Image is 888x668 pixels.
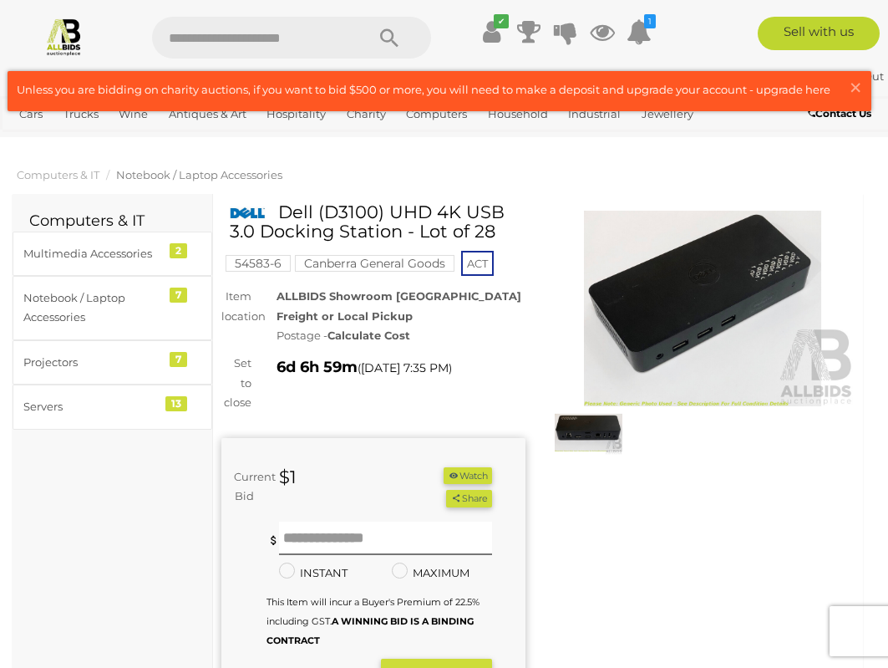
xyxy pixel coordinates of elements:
[23,397,161,416] div: Servers
[744,69,830,83] a: Syedhashme
[17,168,99,181] a: Computers & IT
[57,100,105,128] a: Trucks
[555,410,622,454] img: Dell (D3100) UHD 4K USB 3.0 Docking Station - Lot of 28
[461,251,494,276] span: ACT
[209,287,264,326] div: Item location
[327,329,410,342] strong: Calculate Cost
[361,360,449,375] span: [DATE] 7:35 PM
[758,17,880,50] a: Sell with us
[358,361,452,375] span: ( )
[260,100,332,128] a: Hospitality
[561,100,627,128] a: Industrial
[226,257,291,270] a: 54583-6
[65,128,113,156] a: Sports
[848,71,863,104] span: ×
[444,467,492,485] li: Watch this item
[230,207,266,220] img: Dell (D3100) UHD 4K USB 3.0 Docking Station - Lot of 28
[835,69,884,83] a: Sign Out
[279,563,348,583] label: INSTANT
[23,244,161,263] div: Multimedia Accessories
[112,100,155,128] a: Wine
[830,69,833,83] span: |
[119,128,251,156] a: [GEOGRAPHIC_DATA]
[277,289,521,303] strong: ALLBIDS Showroom [GEOGRAPHIC_DATA]
[392,563,469,583] label: MAXIMUM
[13,128,58,156] a: Office
[13,276,212,340] a: Notebook / Laptop Accessories 7
[348,17,431,59] button: Search
[170,352,187,367] div: 7
[277,326,525,345] div: Postage -
[116,168,282,181] a: Notebook / Laptop Accessories
[170,243,187,258] div: 2
[266,615,474,646] b: A WINNING BID IS A BINDING CONTRACT
[13,100,49,128] a: Cars
[13,340,212,385] a: Projectors 7
[399,100,474,128] a: Computers
[23,288,161,328] div: Notebook / Laptop Accessories
[230,202,521,241] h1: Dell (D3100) UHD 4K USB 3.0 Docking Station - Lot of 28
[277,309,413,323] strong: Freight or Local Pickup
[808,107,871,120] b: Contact Us
[627,17,652,47] a: 1
[635,100,700,128] a: Jewellery
[295,255,454,272] mark: Canberra General Goods
[44,17,84,56] img: Allbids.com.au
[23,353,161,372] div: Projectors
[340,100,393,128] a: Charity
[277,358,358,376] strong: 6d 6h 59m
[13,232,212,276] a: Multimedia Accessories 2
[170,288,187,303] div: 7
[551,211,855,407] img: Dell (D3100) UHD 4K USB 3.0 Docking Station - Lot of 28
[162,100,253,128] a: Antiques & Art
[446,490,492,507] button: Share
[444,467,492,485] button: Watch
[29,213,195,230] h2: Computers & IT
[295,257,454,270] a: Canberra General Goods
[266,596,480,647] small: This Item will incur a Buyer's Premium of 22.5% including GST.
[226,255,291,272] mark: 54583-6
[481,100,555,128] a: Household
[808,105,875,123] a: Contact Us
[279,467,297,487] strong: $1
[209,354,264,412] div: Set to close
[221,467,266,507] div: Current Bid
[494,14,509,28] i: ✔
[644,14,656,28] i: 1
[165,396,187,411] div: 13
[744,69,827,83] strong: Syedhashme
[480,17,505,47] a: ✔
[13,385,212,429] a: Servers 13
